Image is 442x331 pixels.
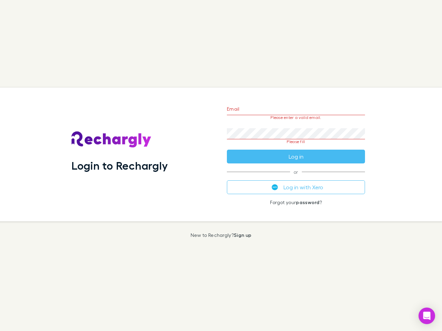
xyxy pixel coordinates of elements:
button: Log in [227,150,365,163]
p: Please enter a valid email. [227,115,365,120]
button: Log in with Xero [227,180,365,194]
img: Xero's logo [272,184,278,190]
img: Rechargly's Logo [71,131,152,148]
h1: Login to Rechargly [71,159,168,172]
p: Please fill [227,139,365,144]
p: New to Rechargly? [191,232,252,238]
a: Sign up [234,232,251,238]
p: Forgot your ? [227,200,365,205]
a: password [296,199,319,205]
div: Open Intercom Messenger [419,308,435,324]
